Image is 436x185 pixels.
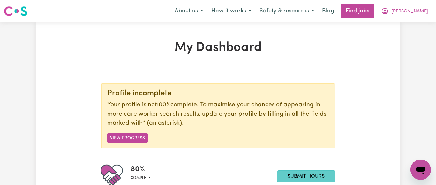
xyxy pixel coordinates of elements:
button: View Progress [107,133,148,143]
span: an asterisk [143,120,182,126]
a: Blog [318,4,338,18]
button: About us [170,4,207,18]
u: 100% [157,102,170,108]
span: complete [131,175,151,181]
h1: My Dashboard [101,40,335,55]
span: [PERSON_NAME] [391,8,428,15]
div: Profile incomplete [107,89,330,98]
a: Careseekers logo [4,4,27,18]
a: Find jobs [341,4,374,18]
button: How it works [207,4,255,18]
span: 80 % [131,164,151,175]
button: My Account [377,4,432,18]
img: Careseekers logo [4,5,27,17]
iframe: Button to launch messaging window, conversation in progress [410,160,431,180]
button: Safety & resources [255,4,318,18]
a: Submit Hours [277,170,335,182]
p: Your profile is not complete. To maximise your chances of appearing in more care worker search re... [107,101,330,128]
